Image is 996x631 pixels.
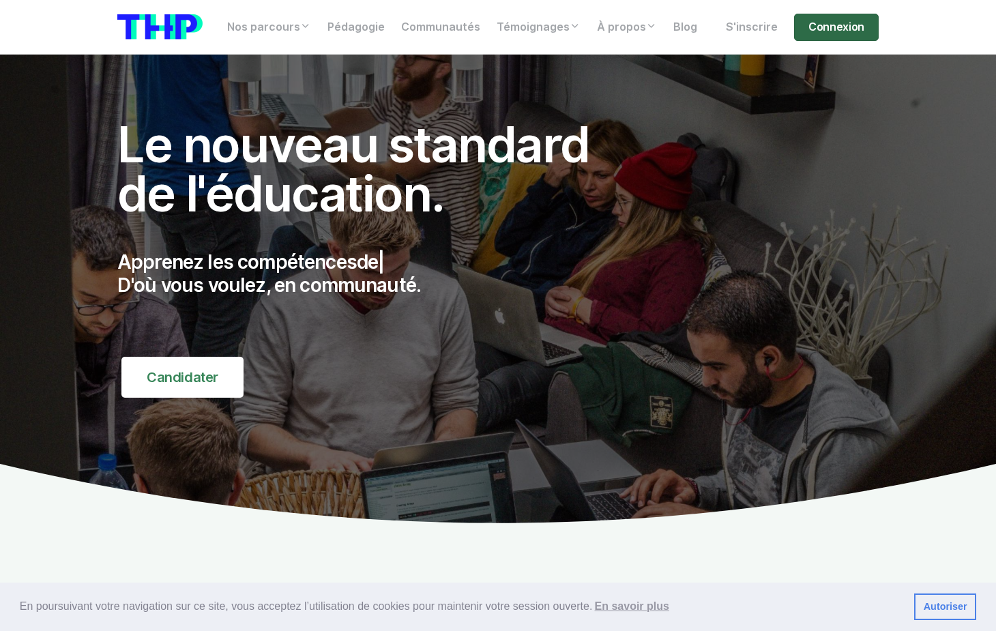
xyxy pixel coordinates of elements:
[914,593,976,621] a: dismiss cookie message
[393,14,488,41] a: Communautés
[121,357,244,398] a: Candidater
[378,250,384,274] span: |
[718,14,786,41] a: S'inscrire
[219,14,319,41] a: Nos parcours
[117,14,203,40] img: logo
[357,250,378,274] span: de
[20,596,903,617] span: En poursuivant votre navigation sur ce site, vous acceptez l’utilisation de cookies pour mainteni...
[319,14,393,41] a: Pédagogie
[794,14,879,41] a: Connexion
[589,14,665,41] a: À propos
[665,14,705,41] a: Blog
[117,251,619,297] p: Apprenez les compétences D'où vous voulez, en communauté.
[117,120,619,218] h1: Le nouveau standard de l'éducation.
[488,14,589,41] a: Témoignages
[592,596,671,617] a: learn more about cookies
